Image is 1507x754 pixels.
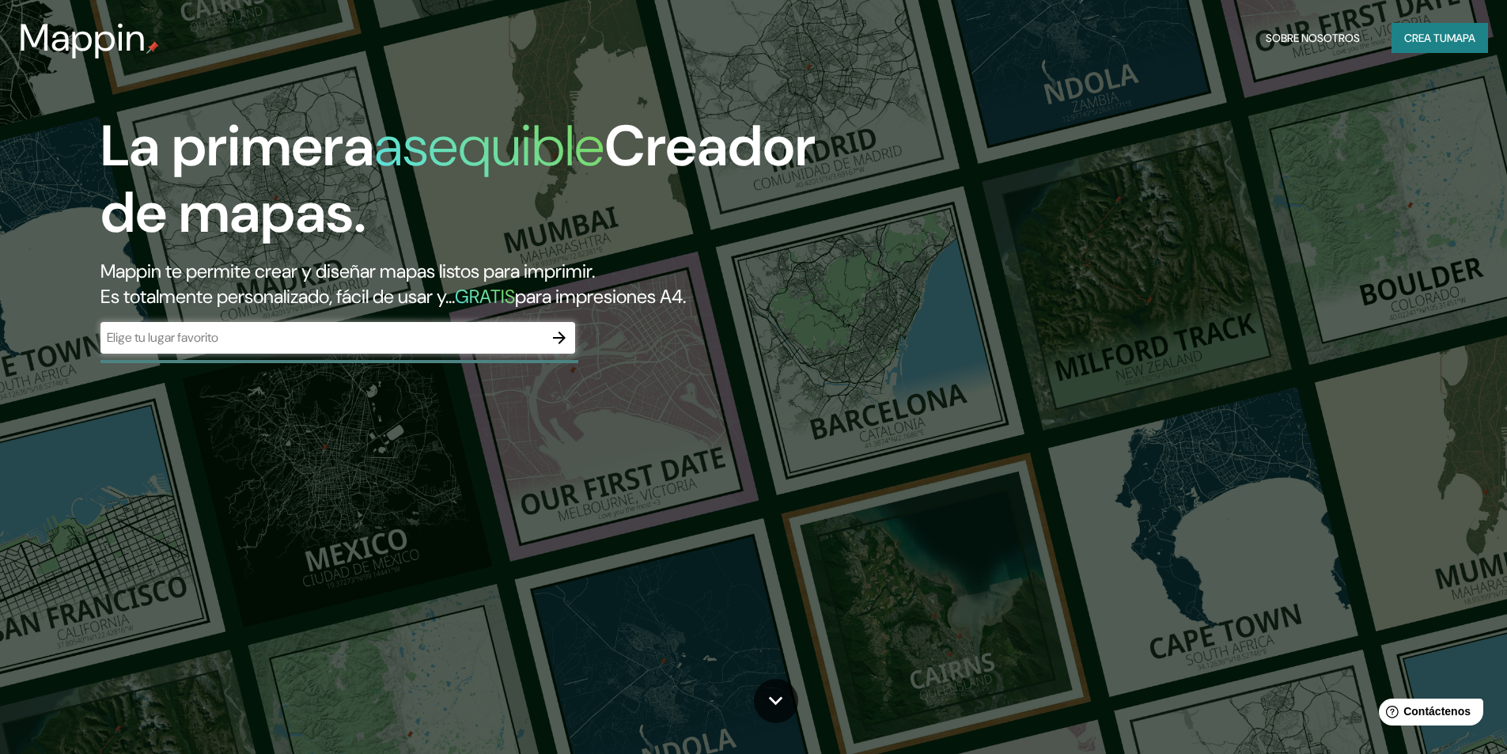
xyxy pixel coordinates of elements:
font: Creador de mapas. [100,109,816,249]
font: La primera [100,109,374,183]
font: mapa [1447,31,1475,45]
font: asequible [374,109,604,183]
font: Mappin te permite crear y diseñar mapas listos para imprimir. [100,259,595,283]
font: Es totalmente personalizado, fácil de usar y... [100,284,455,309]
font: GRATIS [455,284,515,309]
font: Mappin [19,13,146,63]
input: Elige tu lugar favorito [100,328,543,347]
font: Sobre nosotros [1266,31,1360,45]
button: Crea tumapa [1392,23,1488,53]
font: Crea tu [1404,31,1447,45]
img: pin de mapeo [146,41,159,54]
button: Sobre nosotros [1259,23,1366,53]
font: para impresiones A4. [515,284,686,309]
iframe: Lanzador de widgets de ayuda [1366,692,1490,737]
